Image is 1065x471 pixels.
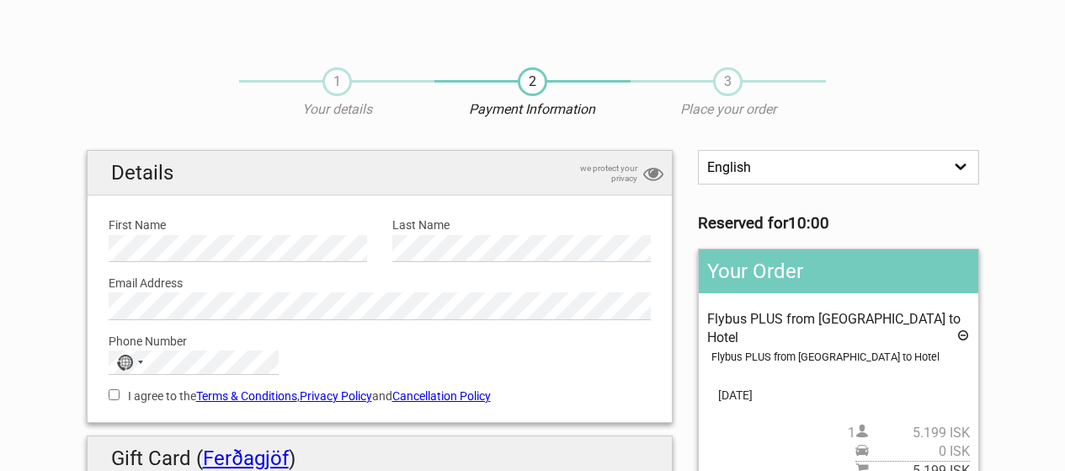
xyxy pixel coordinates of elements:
p: Payment Information [434,100,630,119]
h2: Details [88,151,673,195]
p: Place your order [631,100,826,119]
label: I agree to the , and [109,387,652,405]
span: 1 [322,67,352,96]
span: 1 person(s) [848,424,970,442]
label: Email Address [109,274,652,292]
a: Cancellation Policy [392,389,491,403]
span: 0 ISK [869,442,970,461]
strong: 10:00 [788,214,829,233]
h2: Your Order [699,249,977,293]
label: Last Name [392,216,651,234]
div: Flybus PLUS from [GEOGRAPHIC_DATA] to Hotel [711,348,969,367]
span: 5.199 ISK [869,424,970,442]
span: 2 [518,67,547,96]
span: [DATE] [707,386,969,404]
label: Phone Number [109,332,652,351]
h3: Reserved for [698,214,978,233]
button: Selected country [109,351,152,373]
span: Flybus PLUS from [GEOGRAPHIC_DATA] to Hotel [707,311,961,345]
span: 3 [713,67,743,96]
a: Privacy Policy [300,389,372,403]
i: privacy protection [643,163,663,186]
span: Pickup price [855,442,970,461]
a: Ferðagjöf [203,447,289,470]
label: First Name [109,216,367,234]
span: we protect your privacy [553,163,637,184]
a: Terms & Conditions [196,389,297,403]
p: Your details [239,100,434,119]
